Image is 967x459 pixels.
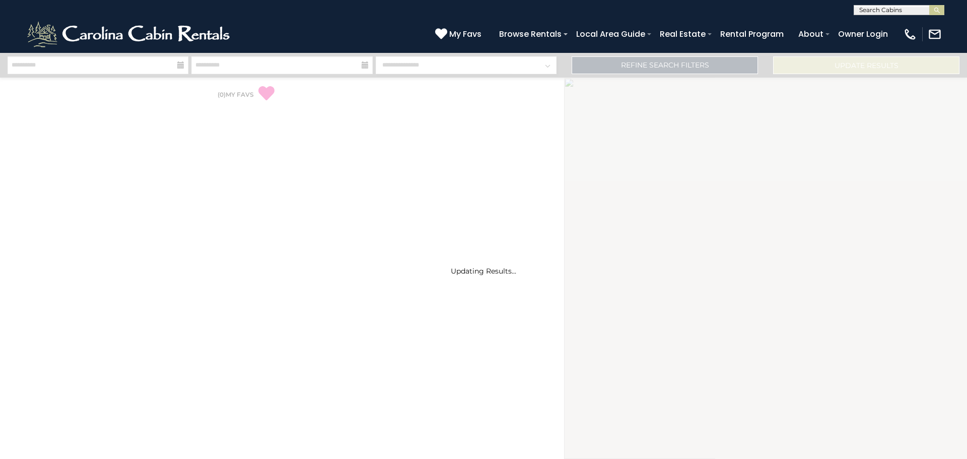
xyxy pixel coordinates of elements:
a: Rental Program [715,25,789,43]
img: mail-regular-white.png [928,27,942,41]
img: phone-regular-white.png [903,27,917,41]
img: White-1-2.png [25,19,234,49]
a: My Favs [435,28,484,41]
a: About [793,25,828,43]
a: Browse Rentals [494,25,567,43]
a: Owner Login [833,25,893,43]
a: Real Estate [655,25,711,43]
a: Local Area Guide [571,25,650,43]
span: My Favs [449,28,481,40]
